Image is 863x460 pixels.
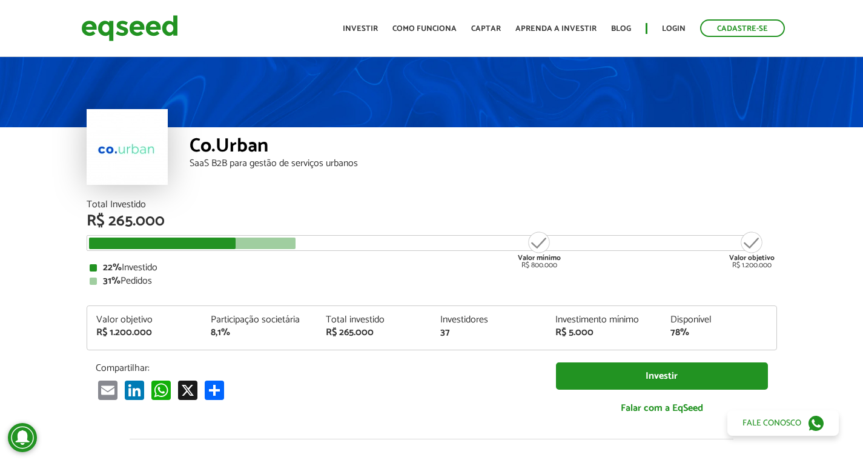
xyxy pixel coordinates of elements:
[87,213,777,229] div: R$ 265.000
[190,159,777,168] div: SaaS B2B para gestão de serviços urbanos
[326,315,423,325] div: Total investido
[103,273,121,289] strong: 31%
[555,315,652,325] div: Investimento mínimo
[729,252,775,264] strong: Valor objetivo
[517,230,562,269] div: R$ 800.000
[662,25,686,33] a: Login
[555,328,652,338] div: R$ 5.000
[343,25,378,33] a: Investir
[122,380,147,400] a: LinkedIn
[211,328,308,338] div: 8,1%
[556,396,768,421] a: Falar com a EqSeed
[727,410,839,436] a: Fale conosco
[392,25,457,33] a: Como funciona
[90,263,774,273] div: Investido
[96,362,538,374] p: Compartilhar:
[556,362,768,390] a: Investir
[518,252,561,264] strong: Valor mínimo
[96,328,193,338] div: R$ 1.200.000
[96,315,193,325] div: Valor objetivo
[611,25,631,33] a: Blog
[211,315,308,325] div: Participação societária
[90,276,774,286] div: Pedidos
[81,12,178,44] img: EqSeed
[700,19,785,37] a: Cadastre-se
[670,328,767,338] div: 78%
[190,136,777,159] div: Co.Urban
[515,25,597,33] a: Aprenda a investir
[440,328,537,338] div: 37
[96,380,120,400] a: Email
[729,230,775,269] div: R$ 1.200.000
[149,380,173,400] a: WhatsApp
[326,328,423,338] div: R$ 265.000
[670,315,767,325] div: Disponível
[202,380,226,400] a: Compartilhar
[471,25,501,33] a: Captar
[87,200,777,210] div: Total Investido
[176,380,200,400] a: X
[440,315,537,325] div: Investidores
[103,259,122,276] strong: 22%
